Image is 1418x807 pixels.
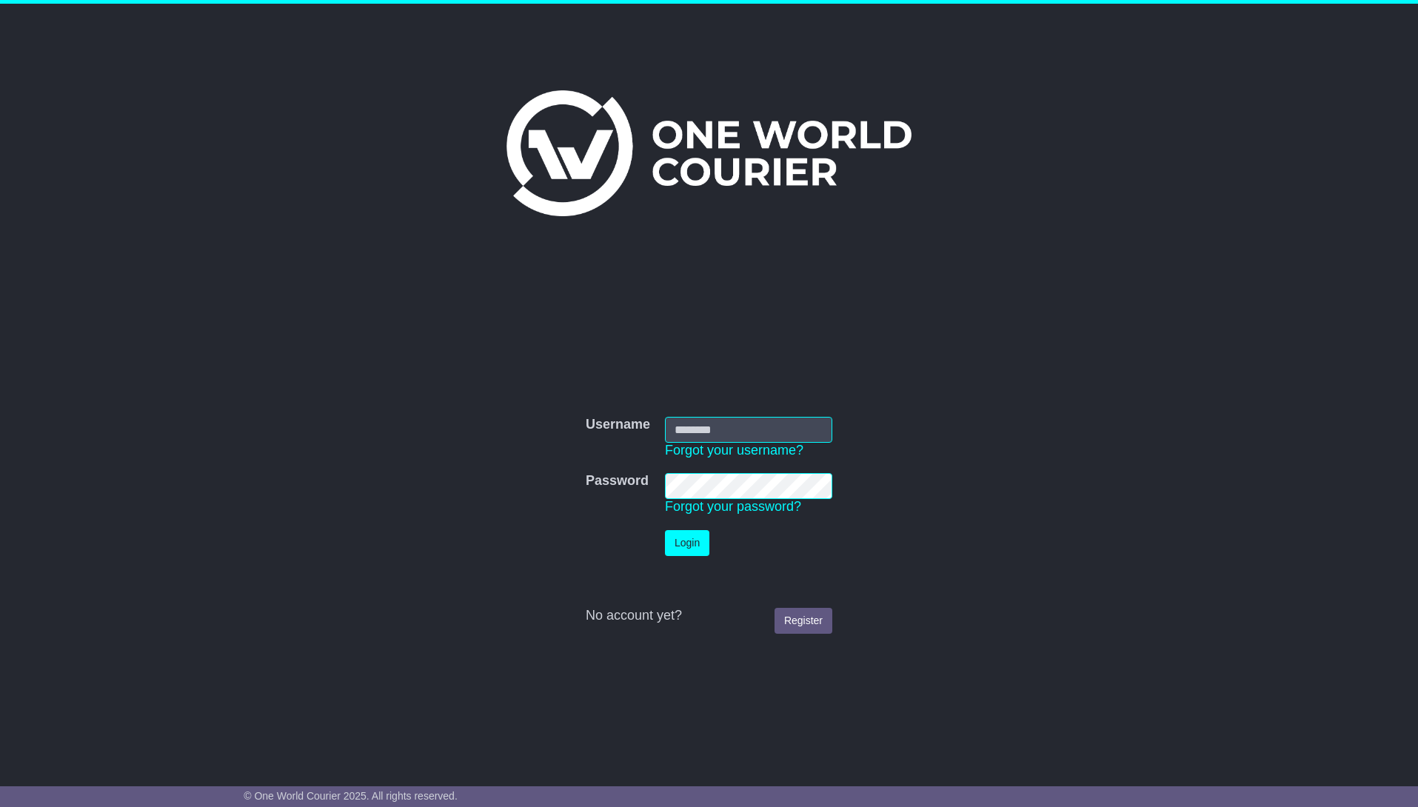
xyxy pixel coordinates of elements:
div: No account yet? [586,608,832,624]
a: Register [775,608,832,634]
span: © One World Courier 2025. All rights reserved. [244,790,458,802]
label: Password [586,473,649,489]
img: One World [506,90,911,216]
a: Forgot your password? [665,499,801,514]
label: Username [586,417,650,433]
button: Login [665,530,709,556]
a: Forgot your username? [665,443,803,458]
